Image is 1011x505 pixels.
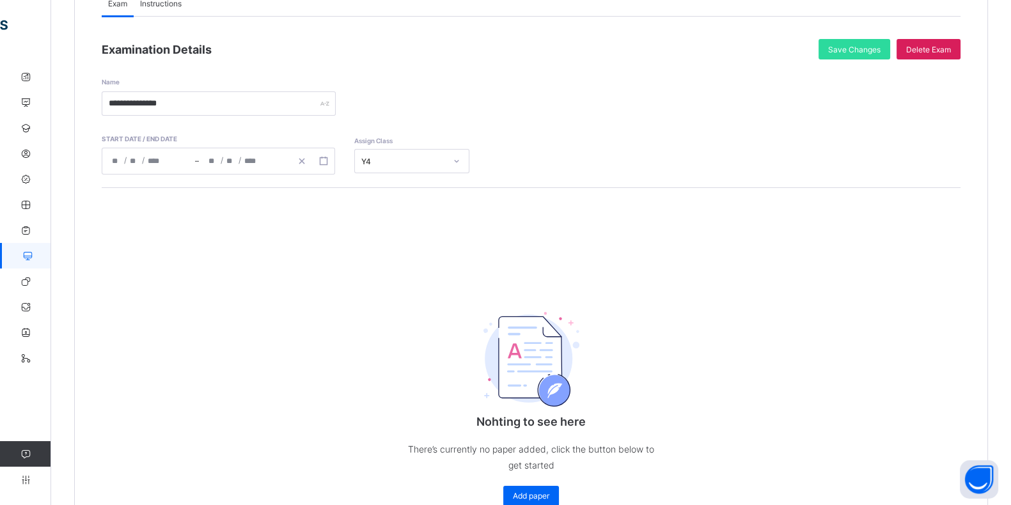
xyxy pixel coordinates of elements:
[404,415,659,428] p: Nohting to see here
[142,155,145,166] span: /
[354,137,393,144] span: Assign Class
[102,43,212,56] span: Examination Details
[483,312,579,406] img: empty_paper.ad750738770ac8374cccfa65f26fe3c4.svg
[361,157,446,166] div: Y4
[221,155,223,166] span: /
[124,155,127,166] span: /
[239,155,241,166] span: /
[102,78,120,86] span: Name
[404,441,659,473] p: There’s currently no paper added, click the button below to get started
[906,45,951,54] span: Delete Exam
[195,155,199,167] span: –
[513,491,549,501] span: Add paper
[960,460,998,499] button: Open asap
[828,45,881,54] span: Save Changes
[102,135,200,143] span: Start date / End date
